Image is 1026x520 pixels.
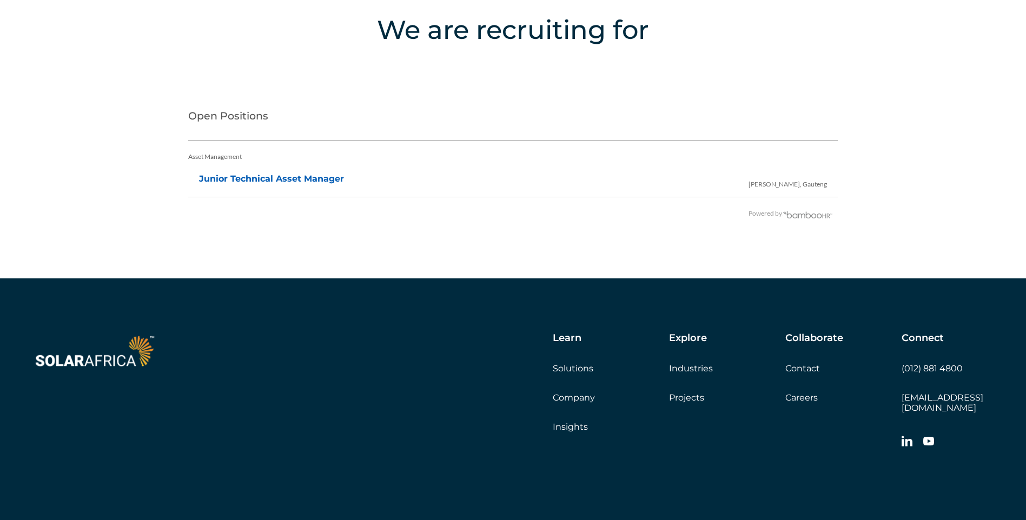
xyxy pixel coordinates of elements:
[749,169,827,195] span: [PERSON_NAME], Gauteng
[553,332,581,344] h5: Learn
[188,203,833,224] div: Powered by
[553,363,593,374] a: Solutions
[669,363,713,374] a: Industries
[785,332,843,344] h5: Collaborate
[785,363,820,374] a: Contact
[553,422,588,432] a: Insights
[49,11,977,49] h4: We are recruiting for
[902,363,963,374] a: (012) 881 4800
[785,392,818,403] a: Careers
[902,332,944,344] h5: Connect
[553,392,595,403] a: Company
[669,332,707,344] h5: Explore
[669,392,704,403] a: Projects
[188,97,838,141] h2: Open Positions
[188,146,838,168] div: Asset Management
[782,210,833,218] img: BambooHR - HR software
[902,392,983,413] a: [EMAIL_ADDRESS][DOMAIN_NAME]
[199,174,344,184] a: Junior Technical Asset Manager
